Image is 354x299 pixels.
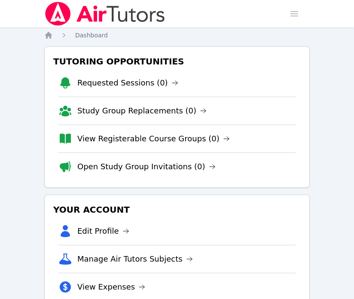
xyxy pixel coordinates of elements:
[44,2,166,26] img: Air Tutors
[77,77,178,89] a: Requested Sessions (0)
[77,253,193,265] a: Manage Air Tutors Subjects
[77,161,216,173] a: Open Study Group Invitations (0)
[75,31,108,40] a: Dashboard
[77,133,230,145] a: View Registerable Course Groups (0)
[52,202,302,217] h3: Your Account
[77,225,129,237] a: Edit Profile
[75,32,108,39] span: Dashboard
[77,105,207,117] a: Study Group Replacements (0)
[52,54,302,69] h3: Tutoring Opportunities
[44,31,310,40] nav: Breadcrumb
[77,281,145,293] a: View Expenses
